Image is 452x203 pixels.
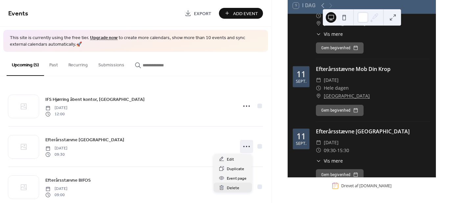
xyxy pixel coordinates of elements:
[316,20,321,28] div: ​
[180,8,216,19] a: Export
[337,147,349,154] span: 15:30
[324,139,339,147] span: [DATE]
[316,105,364,116] button: Gem begivenhed
[297,132,306,140] div: 11
[227,166,244,172] span: Duplicate
[316,127,431,135] div: Efterårsstævne [GEOGRAPHIC_DATA]
[316,12,321,20] div: ​
[90,34,118,42] a: Upgrade now
[45,186,67,192] span: [DATE]
[296,142,306,146] div: sept.
[316,139,321,147] div: ​
[8,7,28,20] span: Events
[227,175,247,182] span: Event page
[324,84,349,92] span: Hele dagen
[93,52,130,75] button: Submissions
[324,76,339,84] span: [DATE]
[45,176,91,184] a: Efterårsstævne BIFOS
[316,42,364,54] button: Gem begivenhed
[194,10,211,17] span: Export
[324,31,343,37] span: Vis mere
[45,151,67,157] span: 09:30
[10,35,261,48] span: This site is currently using the free tier. to create more calendars, show more than 10 events an...
[45,96,145,103] a: IFS Hjørring åbent kontor, [GEOGRAPHIC_DATA]
[296,79,306,84] div: sept.
[45,146,67,151] span: [DATE]
[341,183,392,189] div: Drevet af
[45,137,124,144] span: Efterårsstævne [GEOGRAPHIC_DATA]
[7,52,44,76] button: Upcoming (5)
[336,147,337,154] span: -
[45,111,67,117] span: 12:00
[45,136,124,144] a: Efterårsstævne [GEOGRAPHIC_DATA]
[227,185,239,192] span: Delete
[316,31,321,37] div: ​
[227,156,234,163] span: Edit
[316,76,321,84] div: ​
[233,10,258,17] span: Add Event
[44,52,63,75] button: Past
[316,147,321,154] div: ​
[63,52,93,75] button: Recurring
[324,157,343,164] span: Vis mere
[316,169,364,180] button: Gem begivenhed
[359,183,392,189] a: [DOMAIN_NAME]
[316,92,321,100] div: ​
[316,157,343,164] button: ​Vis mere
[316,31,343,37] button: ​Vis mere
[45,192,67,198] span: 09:00
[316,65,431,73] div: Efterårsstævne Mob Din Krop
[219,8,263,19] button: Add Event
[297,70,306,78] div: 11
[316,157,321,164] div: ​
[324,147,336,154] span: 09:30
[45,105,67,111] span: [DATE]
[316,84,321,92] div: ​
[324,92,370,100] a: [GEOGRAPHIC_DATA]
